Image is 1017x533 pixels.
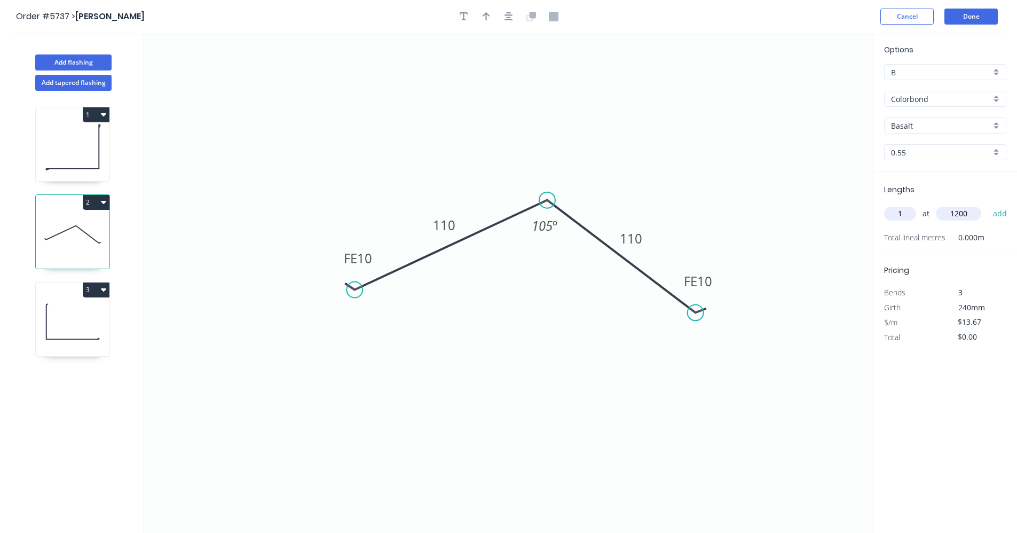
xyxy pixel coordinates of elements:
[884,44,913,55] span: Options
[884,230,945,245] span: Total lineal metres
[958,287,963,297] span: 3
[884,332,900,342] span: Total
[923,206,929,221] span: at
[433,216,455,234] tspan: 110
[344,249,357,267] tspan: FE
[891,120,991,131] input: Colour
[944,9,998,25] button: Done
[144,33,873,533] svg: 0
[880,9,934,25] button: Cancel
[884,317,897,327] span: $/m
[83,283,109,297] button: 3
[532,217,553,234] tspan: 105
[891,67,991,78] input: Price level
[891,147,991,158] input: Thickness
[684,272,697,290] tspan: FE
[945,230,984,245] span: 0.000m
[884,265,909,276] span: Pricing
[83,107,109,122] button: 1
[35,75,112,91] button: Add tapered flashing
[357,249,372,267] tspan: 10
[884,287,905,297] span: Bends
[35,54,112,70] button: Add flashing
[83,195,109,210] button: 2
[697,272,712,290] tspan: 10
[884,302,901,312] span: Girth
[620,230,642,247] tspan: 110
[553,217,557,234] tspan: º
[988,205,1013,223] button: add
[884,184,914,195] span: Lengths
[891,93,991,105] input: Material
[75,10,145,22] span: [PERSON_NAME]
[958,302,985,312] span: 240mm
[16,10,75,22] span: Order #5737 >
